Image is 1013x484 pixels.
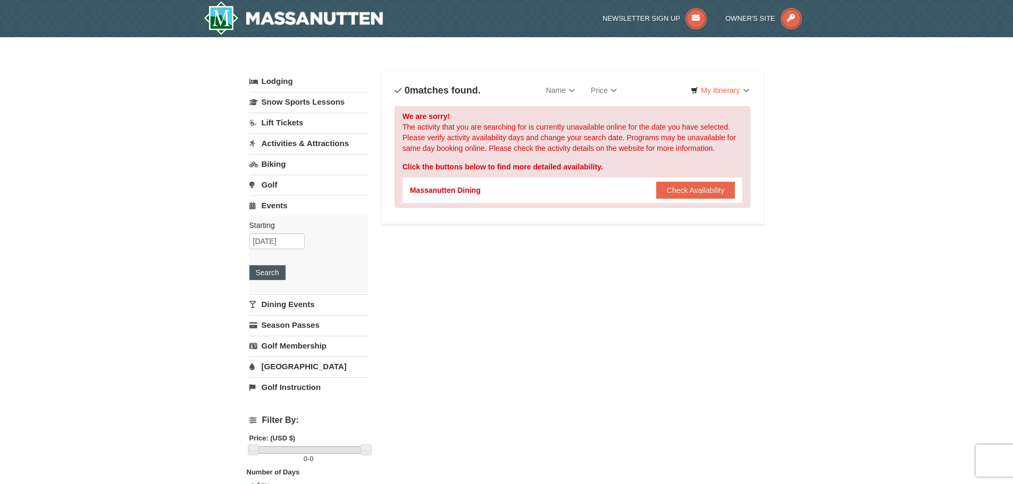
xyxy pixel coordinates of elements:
[249,377,368,397] a: Golf Instruction
[684,82,756,98] a: My Itinerary
[725,14,775,22] span: Owner's Site
[249,356,368,376] a: [GEOGRAPHIC_DATA]
[395,106,751,208] div: The activity that you are searching for is currently unavailable online for the date you have sel...
[249,294,368,314] a: Dining Events
[403,162,743,172] div: Click the buttons below to find more detailed availability.
[204,1,383,35] a: Massanutten Resort
[410,185,481,196] div: Massanutten Dining
[249,72,368,91] a: Lodging
[395,85,481,96] h4: matches found.
[249,434,296,442] strong: Price: (USD $)
[602,14,707,22] a: Newsletter Sign Up
[249,220,360,231] label: Starting
[249,92,368,112] a: Snow Sports Lessons
[405,85,410,96] span: 0
[309,455,313,463] span: 0
[304,455,307,463] span: 0
[249,415,368,425] h4: Filter By:
[602,14,680,22] span: Newsletter Sign Up
[249,196,368,215] a: Events
[249,175,368,194] a: Golf
[538,80,583,101] a: Name
[249,454,368,464] label: -
[249,336,368,355] a: Golf Membership
[249,265,286,280] button: Search
[583,80,625,101] a: Price
[204,1,383,35] img: Massanutten Resort Logo
[249,154,368,174] a: Biking
[249,113,368,132] a: Lift Tickets
[249,315,368,335] a: Season Passes
[656,182,735,199] button: Check Availability
[247,468,300,476] strong: Number of Days
[403,112,450,121] strong: We are sorry!
[725,14,802,22] a: Owner's Site
[249,133,368,153] a: Activities & Attractions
